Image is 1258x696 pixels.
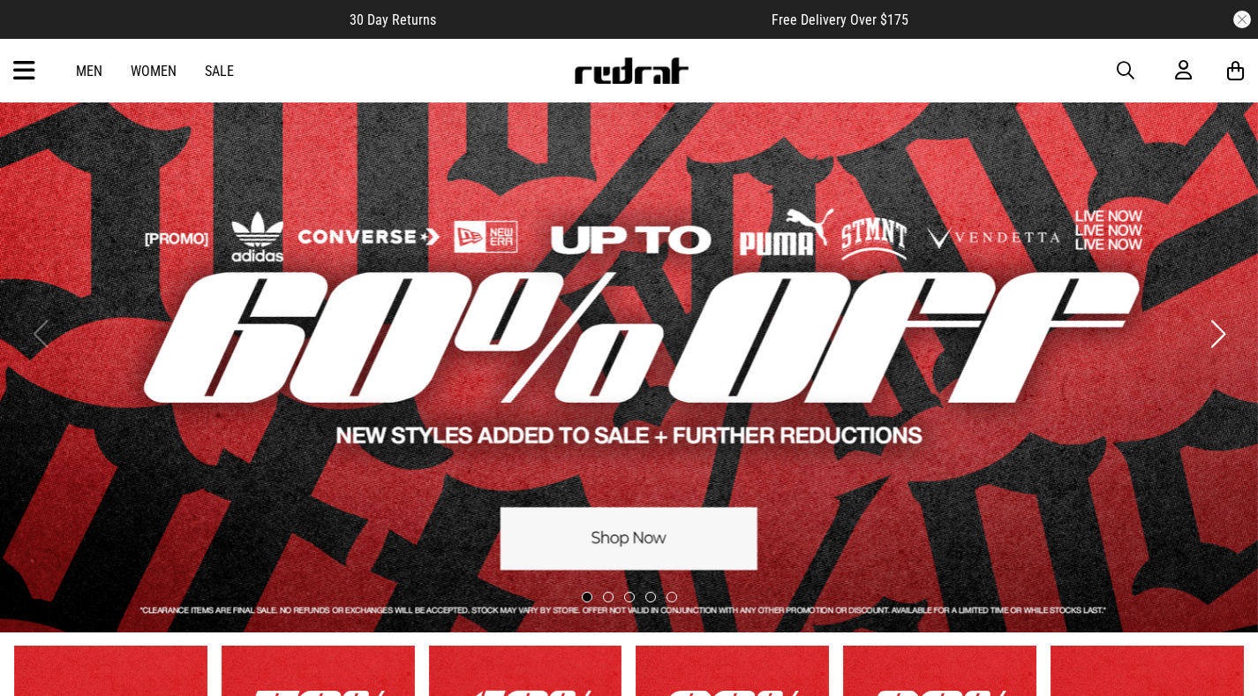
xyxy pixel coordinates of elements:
a: Women [131,63,177,79]
a: Men [76,63,102,79]
button: Next slide [1206,314,1230,353]
span: 30 Day Returns [350,11,436,28]
span: Free Delivery Over $175 [772,11,908,28]
a: Sale [205,63,234,79]
button: Previous slide [28,314,52,353]
iframe: Customer reviews powered by Trustpilot [471,11,736,28]
img: Redrat logo [573,57,689,84]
